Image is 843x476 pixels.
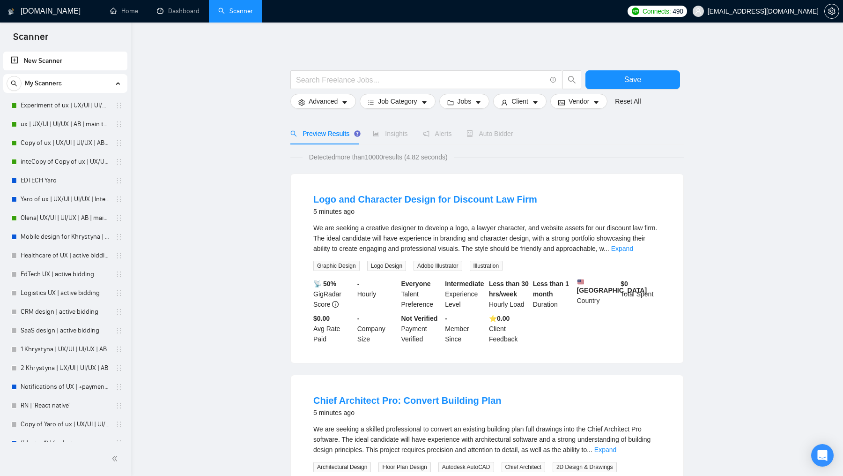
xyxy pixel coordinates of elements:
div: Hourly Load [487,279,531,310]
span: Job Category [378,96,417,106]
span: We are seeking a creative designer to develop a logo, a lawyer character, and website assets for ... [313,224,657,252]
button: setting [824,4,839,19]
b: Less than 30 hrs/week [489,280,529,298]
span: Autodesk AutoCAD [438,462,494,472]
span: caret-down [593,99,599,106]
a: homeHome [110,7,138,15]
b: Not Verified [401,315,438,322]
span: Advanced [309,96,338,106]
span: setting [825,8,839,15]
span: 2D Design & Drawings [553,462,617,472]
a: ((design*) | (redesi [21,434,110,453]
span: Vendor [569,96,589,106]
a: Expand [594,446,616,453]
button: search [562,70,581,89]
span: holder [115,421,123,428]
span: user [695,8,702,15]
span: Connects: [643,6,671,16]
div: We are seeking a skilled professional to convert an existing building plan full drawings into the... [313,424,661,455]
span: holder [115,158,123,166]
button: userClientcaret-down [493,94,547,109]
b: $0.00 [313,315,330,322]
div: Duration [531,279,575,310]
div: Tooltip anchor [353,129,362,138]
b: Everyone [401,280,431,287]
span: holder [115,383,123,391]
div: Avg Rate Paid [311,313,355,344]
li: New Scanner [3,52,127,70]
div: Member Since [443,313,487,344]
div: Hourly [355,279,399,310]
span: holder [115,364,123,372]
span: Graphic Design [313,261,360,271]
div: GigRadar Score [311,279,355,310]
b: 📡 50% [313,280,336,287]
span: holder [115,233,123,241]
div: Total Spent [619,279,663,310]
a: inteCopy of Copy of ux | UX/UI | UI/UX | AB | main template [21,152,110,171]
span: holder [115,102,123,109]
a: EdTech UX | active bidding [21,265,110,284]
span: notification [423,130,429,137]
a: searchScanner [218,7,253,15]
a: setting [824,8,839,15]
span: Save [624,74,641,85]
button: search [7,76,22,91]
span: Auto Bidder [466,130,513,137]
span: Adobe Illustrator [414,261,462,271]
span: holder [115,439,123,447]
span: My Scanners [25,74,62,93]
span: holder [115,214,123,222]
span: Chief Architect [502,462,545,472]
span: Architectural Design [313,462,371,472]
span: Alerts [423,130,452,137]
button: idcardVendorcaret-down [550,94,607,109]
a: Mobile design for Khrystyna | AB [21,227,110,246]
div: 5 minutes ago [313,407,502,418]
img: upwork-logo.png [632,8,639,15]
div: Company Size [355,313,399,344]
b: $ 0 [621,280,628,287]
span: area-chart [373,130,379,137]
input: Search Freelance Jobs... [296,74,546,86]
span: Illustration [470,261,503,271]
a: Yaro of ux | UX/UI | UI/UX | Intermediate [21,190,110,209]
span: search [563,76,581,84]
button: folderJobscaret-down [439,94,490,109]
div: Talent Preference [399,279,444,310]
a: Olena| UX/UI | UI/UX | AB | main template [21,209,110,227]
span: Detected more than 10000 results (4.82 seconds) [303,152,454,162]
button: settingAdvancedcaret-down [290,94,356,109]
a: SaaS design | active bidding [21,321,110,340]
span: info-circle [332,301,339,308]
span: folder [447,99,454,106]
button: Save [585,70,680,89]
span: 490 [673,6,683,16]
span: search [290,130,297,137]
span: ... [604,245,609,252]
img: 🇺🇸 [577,279,584,285]
span: idcard [558,99,565,106]
div: 5 minutes ago [313,206,537,217]
span: holder [115,327,123,334]
span: Insights [373,130,407,137]
a: Reset All [615,96,641,106]
b: ⭐️ 0.00 [489,315,510,322]
span: holder [115,252,123,259]
a: Logistics UX | active bidding [21,284,110,302]
span: user [501,99,508,106]
b: - [445,315,447,322]
a: Experiment of ux | UX/UI | UI/UX | AB | main template [21,96,110,115]
span: search [7,80,21,87]
span: caret-down [421,99,428,106]
a: 2 Khrystyna | UX/UI | UI/UX | AB [21,359,110,378]
a: Notifications of UX | +payment unverified | AN [21,378,110,396]
span: bars [368,99,374,106]
a: Chief Architect Pro: Convert Building Plan [313,395,502,406]
a: Healthcare of UX | active bidding [21,246,110,265]
div: Payment Verified [399,313,444,344]
b: - [357,280,360,287]
span: setting [298,99,305,106]
span: ... [587,446,592,453]
a: New Scanner [11,52,120,70]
